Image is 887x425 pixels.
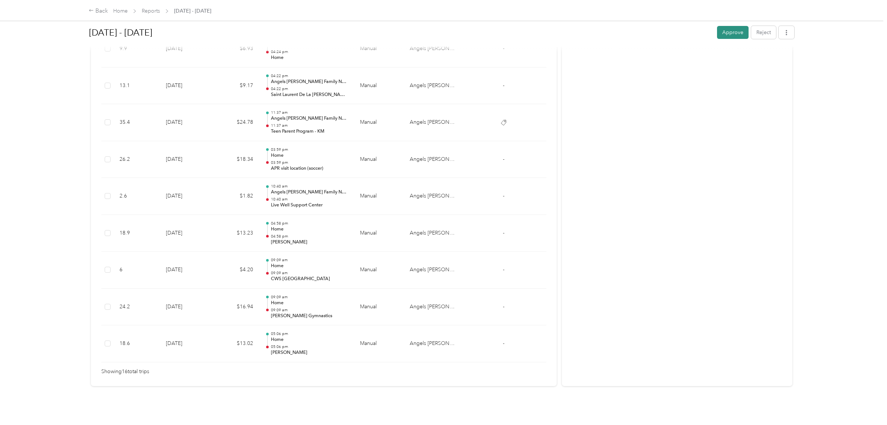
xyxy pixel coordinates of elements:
p: APR visit location (soccer) [271,165,348,172]
p: 10:40 am [271,197,348,202]
td: [DATE] [160,215,213,252]
td: $24.78 [213,104,259,141]
p: Home [271,300,348,306]
td: Manual [354,178,403,215]
td: Angels Foster Family Network [404,67,461,104]
a: Reports [142,8,160,14]
p: 04:22 pm [271,73,348,79]
p: 09:09 am [271,308,348,313]
td: [DATE] [160,67,213,104]
p: Live Well Support Center [271,202,348,209]
p: 09:09 am [271,270,348,276]
td: $1.82 [213,178,259,215]
td: Manual [354,104,403,141]
td: Angels Foster Family Network [404,289,461,326]
p: [PERSON_NAME] [271,239,348,246]
td: $9.17 [213,67,259,104]
td: 35.4 [114,104,160,141]
h1: Sep 1 - 30, 2025 [89,24,711,41]
td: [DATE] [160,178,213,215]
td: $13.23 [213,215,259,252]
p: 04:58 pm [271,234,348,239]
td: $16.94 [213,289,259,326]
p: 11:37 am [271,110,348,115]
span: - [503,303,504,310]
p: [PERSON_NAME] [271,349,348,356]
td: 18.9 [114,215,160,252]
p: Teen Parent Program - KM [271,128,348,135]
p: Angels [PERSON_NAME] Family Network [271,79,348,85]
td: Manual [354,325,403,362]
td: Manual [354,215,403,252]
p: Home [271,226,348,233]
p: Home [271,152,348,159]
td: Angels Foster Family Network [404,141,461,178]
div: Back [89,7,108,16]
p: 11:37 am [271,123,348,128]
span: [DATE] - [DATE] [174,7,211,15]
button: Reject [751,26,776,39]
td: Angels Foster Family Network [404,104,461,141]
p: Home [271,263,348,269]
p: Saint Laurent De La [PERSON_NAME] [271,92,348,98]
td: [DATE] [160,104,213,141]
p: 04:22 pm [271,86,348,92]
td: [DATE] [160,141,213,178]
td: Manual [354,141,403,178]
p: 03:59 pm [271,147,348,152]
td: $18.34 [213,141,259,178]
td: 2.6 [114,178,160,215]
span: - [503,230,504,236]
p: 05:06 pm [271,344,348,349]
p: 10:40 am [271,184,348,189]
td: 13.1 [114,67,160,104]
td: 26.2 [114,141,160,178]
td: 6 [114,252,160,289]
p: 03:59 pm [271,160,348,165]
td: 18.6 [114,325,160,362]
span: Showing 16 total trips [101,368,149,376]
td: [DATE] [160,289,213,326]
td: Angels Foster Family Network [404,325,461,362]
td: Manual [354,252,403,289]
p: 09:09 am [271,258,348,263]
p: Angels [PERSON_NAME] Family Network [271,115,348,122]
span: - [503,156,504,162]
a: Home [113,8,128,14]
td: Manual [354,289,403,326]
span: - [503,193,504,199]
td: [DATE] [160,252,213,289]
p: [PERSON_NAME] Gymnastics [271,313,348,319]
span: - [503,82,504,89]
p: Angels [PERSON_NAME] Family Network [271,189,348,196]
p: Home [271,336,348,343]
p: 05:06 pm [271,331,348,336]
td: $13.02 [213,325,259,362]
td: Angels Foster Family Network [404,215,461,252]
p: CWS [GEOGRAPHIC_DATA] [271,276,348,282]
td: 24.2 [114,289,160,326]
p: 09:09 am [271,295,348,300]
td: Manual [354,67,403,104]
iframe: Everlance-gr Chat Button Frame [845,384,887,425]
td: Angels Foster Family Network [404,178,461,215]
p: 04:58 pm [271,221,348,226]
button: Approve [717,26,749,39]
td: $4.20 [213,252,259,289]
td: Angels Foster Family Network [404,252,461,289]
td: [DATE] [160,325,213,362]
span: - [503,266,504,273]
p: Home [271,54,348,61]
span: - [503,340,504,346]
